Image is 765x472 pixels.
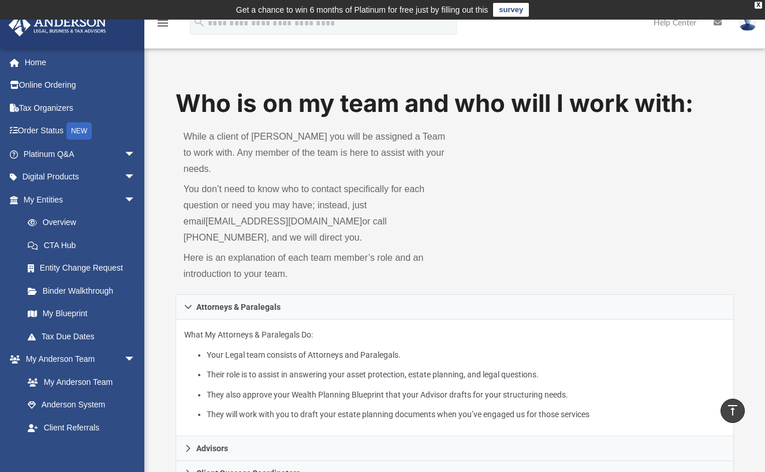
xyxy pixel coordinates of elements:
a: Home [8,51,153,74]
span: arrow_drop_down [124,143,147,166]
a: menu [156,22,170,30]
a: [EMAIL_ADDRESS][DOMAIN_NAME] [206,216,362,226]
p: Here is an explanation of each team member’s role and an introduction to your team. [184,250,447,282]
span: arrow_drop_down [124,188,147,212]
img: Anderson Advisors Platinum Portal [5,14,110,36]
a: survey [493,3,529,17]
a: Order StatusNEW [8,119,153,143]
div: Get a chance to win 6 months of Platinum for free just by filling out this [236,3,488,17]
i: menu [156,16,170,30]
a: My Blueprint [16,302,147,325]
h1: Who is on my team and who will I work with: [176,87,734,121]
div: close [755,2,762,9]
span: Advisors [196,444,228,452]
a: Overview [16,211,153,234]
p: You don’t need to know who to contact specifically for each question or need you may have; instea... [184,181,447,246]
a: Tax Due Dates [16,325,153,348]
span: arrow_drop_down [124,348,147,372]
a: My Anderson Team [16,370,141,394]
span: arrow_drop_down [124,166,147,189]
p: While a client of [PERSON_NAME] you will be assigned a Team to work with. Any member of the team ... [184,129,447,177]
a: My Anderson Teamarrow_drop_down [8,348,147,371]
li: Their role is to assist in answering your asset protection, estate planning, and legal questions. [207,368,725,382]
a: Digital Productsarrow_drop_down [8,166,153,189]
a: Anderson System [16,394,147,417]
li: Your Legal team consists of Attorneys and Paralegals. [207,348,725,362]
a: Attorneys & Paralegals [176,294,734,320]
a: CTA Hub [16,234,153,257]
a: Binder Walkthrough [16,279,153,302]
span: Attorneys & Paralegals [196,303,281,311]
a: Platinum Q&Aarrow_drop_down [8,143,153,166]
a: Entity Change Request [16,257,153,280]
div: NEW [66,122,92,140]
i: search [193,16,206,28]
a: vertical_align_top [721,399,745,423]
p: What My Attorneys & Paralegals Do: [184,328,726,422]
i: vertical_align_top [726,403,740,417]
a: Advisors [176,436,734,461]
img: User Pic [739,14,756,31]
li: They also approve your Wealth Planning Blueprint that your Advisor drafts for your structuring ne... [207,388,725,402]
a: My Entitiesarrow_drop_down [8,188,153,211]
a: Online Ordering [8,74,153,97]
li: They will work with you to draft your estate planning documents when you’ve engaged us for those ... [207,407,725,422]
a: Client Referrals [16,416,147,439]
a: Tax Organizers [8,96,153,119]
div: Attorneys & Paralegals [176,320,734,437]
